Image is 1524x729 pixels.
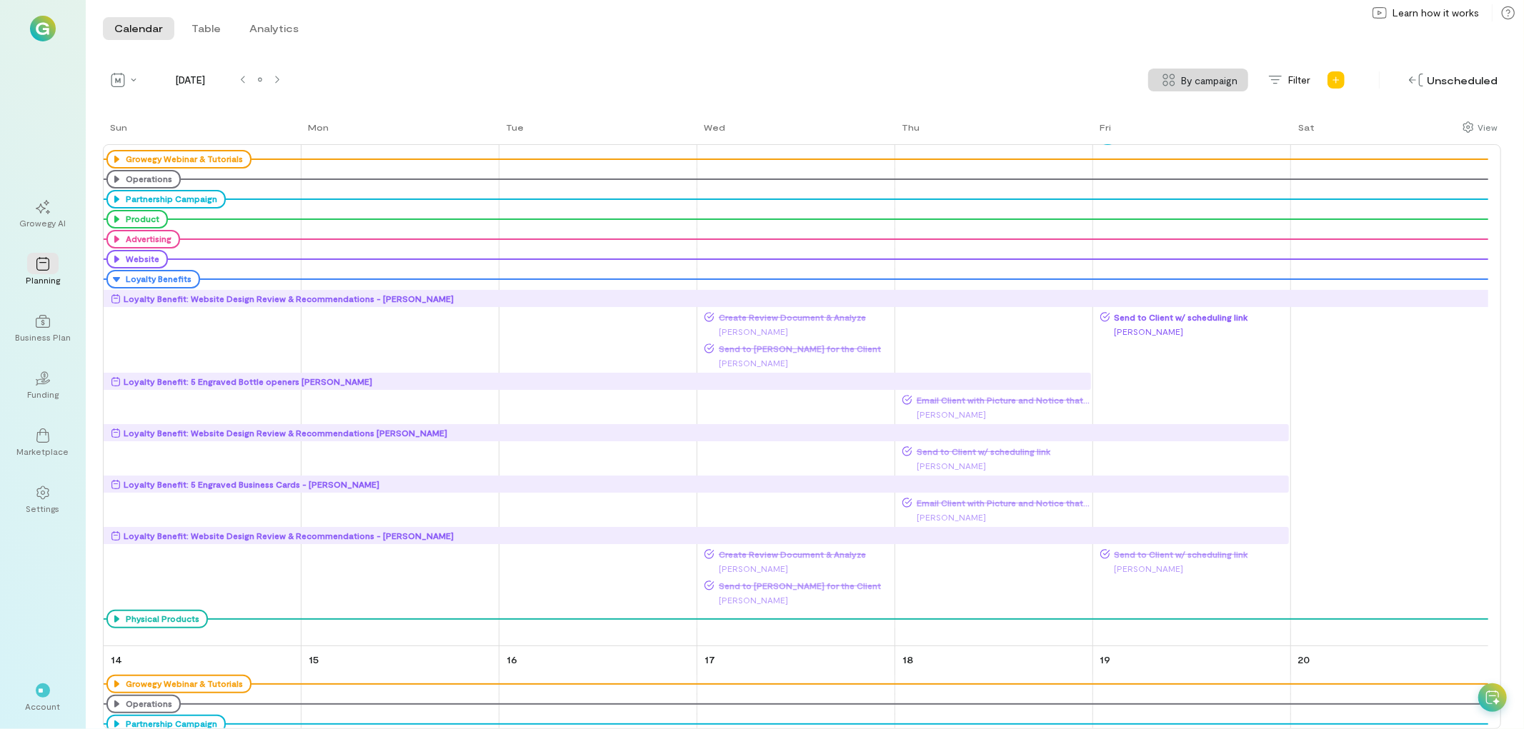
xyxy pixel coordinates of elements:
[106,210,168,228] div: Product
[26,700,61,712] div: Account
[912,497,1091,508] span: Email Client with Picture and Notice that their order has shipped
[1092,121,1290,646] td: September 12, 2025
[15,331,71,343] div: Business Plan
[104,121,302,646] td: September 7, 2025
[103,17,174,40] button: Calendar
[902,510,1091,524] div: [PERSON_NAME]
[17,246,69,297] a: Planning
[124,374,372,388] div: Loyalty Benefit: 5 Engraved Bottle openers [PERSON_NAME]
[180,17,232,40] button: Table
[895,120,923,144] a: Thursday
[704,121,725,133] div: Wed
[20,217,66,228] div: Growegy AI
[106,695,181,713] div: Operations
[506,121,524,133] div: Tue
[122,273,191,285] div: Loyalty Benefits
[122,154,243,165] div: Growegy Webinar & Tutorials
[1100,121,1112,133] div: Fri
[106,190,226,208] div: Partnership Campaign
[106,610,208,628] div: Physical Products
[697,120,728,144] a: Wednesday
[912,394,1091,406] span: Email Client with Picture and Notice that their order has shipped
[704,593,893,607] div: [PERSON_NAME]
[26,503,60,514] div: Settings
[1295,649,1313,670] a: September 20, 2025
[1459,117,1501,137] div: Show columns
[1288,73,1310,87] span: Filter
[106,250,168,268] div: Website
[504,649,520,670] a: September 16, 2025
[17,360,69,411] a: Funding
[122,613,199,625] div: Physical Products
[122,698,172,710] div: Operations
[26,274,60,286] div: Planning
[1100,561,1289,575] div: [PERSON_NAME]
[122,193,217,205] div: Partnership Campaign
[1110,311,1289,323] span: Send to Client w/ scheduling link
[17,417,69,468] a: Marketplace
[1110,548,1289,560] span: Send to Client w/ scheduling link
[1298,121,1315,133] div: Sat
[122,678,243,690] div: Growegy Webinar & Tutorials
[238,17,310,40] button: Analytics
[122,253,159,265] div: Website
[1290,121,1488,646] td: September 13, 2025
[702,649,718,670] a: September 17, 2025
[1325,69,1348,91] div: Add new
[1100,324,1289,338] div: [PERSON_NAME]
[103,120,130,144] a: Sunday
[902,121,920,133] div: Thu
[714,548,893,560] span: Create Review Document & Analyze
[106,675,251,693] div: Growegy Webinar & Tutorials
[17,446,69,457] div: Marketplace
[912,446,1091,457] span: Send to Client w/ scheduling link
[714,311,893,323] span: Create Review Document & Analyze
[122,174,172,185] div: Operations
[108,649,125,670] a: September 14, 2025
[704,356,893,370] div: [PERSON_NAME]
[17,474,69,526] a: Settings
[17,303,69,354] a: Business Plan
[106,230,180,248] div: Advertising
[714,580,893,591] span: Send to [PERSON_NAME] for the Client
[306,649,322,670] a: September 15, 2025
[499,120,527,144] a: Tuesday
[1097,649,1114,670] a: September 19, 2025
[1182,73,1238,88] span: By campaign
[106,270,200,288] div: Loyalty Benefits
[902,407,1091,421] div: [PERSON_NAME]
[902,458,1091,473] div: [PERSON_NAME]
[1291,120,1318,144] a: Saturday
[124,291,454,306] div: Loyalty Benefit: Website Design Review & Recommendations - [PERSON_NAME]
[124,426,447,440] div: Loyalty Benefit: Website Design Review & Recommendations [PERSON_NAME]
[124,477,379,491] div: Loyalty Benefit: 5 Engraved Business Cards - [PERSON_NAME]
[704,324,893,338] div: [PERSON_NAME]
[308,121,329,133] div: Mon
[900,649,916,670] a: September 18, 2025
[110,121,127,133] div: Sun
[106,150,251,169] div: Growegy Webinar & Tutorials
[17,188,69,240] a: Growegy AI
[124,528,454,543] div: Loyalty Benefit: Website Design Review & Recommendations - [PERSON_NAME]
[147,73,234,87] span: [DATE]
[1405,69,1501,91] div: Unscheduled
[27,388,59,400] div: Funding
[301,120,332,144] a: Monday
[1478,121,1498,134] div: View
[704,561,893,575] div: [PERSON_NAME]
[106,170,181,188] div: Operations
[122,213,159,225] div: Product
[714,343,893,354] span: Send to [PERSON_NAME] for the Client
[122,233,171,245] div: Advertising
[1393,6,1479,20] span: Learn how it works
[1093,120,1115,144] a: Friday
